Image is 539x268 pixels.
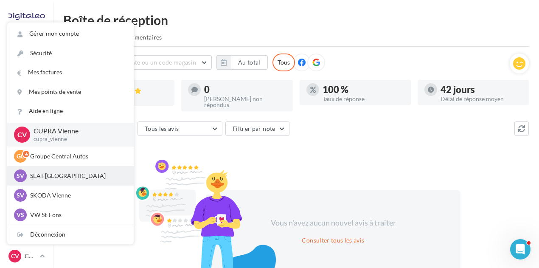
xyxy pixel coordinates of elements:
button: Filtrer par note [225,121,289,136]
div: Boîte de réception [63,14,529,26]
div: Vous n'avez aucun nouvel avis à traiter [260,217,406,229]
span: Commentaires [121,34,162,41]
div: 100 % [323,85,404,94]
a: Sécurité [7,44,134,63]
button: Choisir un point de vente ou un code magasin [63,55,212,70]
span: CV [11,252,19,260]
span: GC [17,152,25,161]
div: Délai de réponse moyen [441,96,522,102]
p: cupra_vienne [34,135,120,143]
div: 0 [204,85,286,94]
a: Gérer mon compte [7,24,134,43]
a: Aide en ligne [7,102,134,121]
p: CUPRA Vienne [25,252,36,260]
span: CV [17,130,27,139]
p: SKODA Vienne [30,191,124,200]
button: Au total [216,55,268,70]
p: VW St-Fons [30,211,124,219]
p: Groupe Central Autos [30,152,124,161]
span: SV [17,191,24,200]
button: Au total [231,55,268,70]
div: Tous [272,54,295,71]
div: 42 jours [441,85,522,94]
span: VS [17,211,24,219]
div: Déconnexion [7,225,134,244]
span: SV [17,172,24,180]
span: Tous les avis [145,125,179,132]
a: Mes points de vente [7,82,134,102]
a: Mes factures [7,63,134,82]
div: [PERSON_NAME] non répondus [204,96,286,108]
button: Consulter tous les avis [298,235,368,245]
iframe: Intercom live chat [510,239,531,260]
p: SEAT [GEOGRAPHIC_DATA] [30,172,124,180]
div: Taux de réponse [323,96,404,102]
p: CUPRA Vienne [34,126,120,136]
a: CV CUPRA Vienne [7,248,46,264]
button: Tous les avis [138,121,222,136]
